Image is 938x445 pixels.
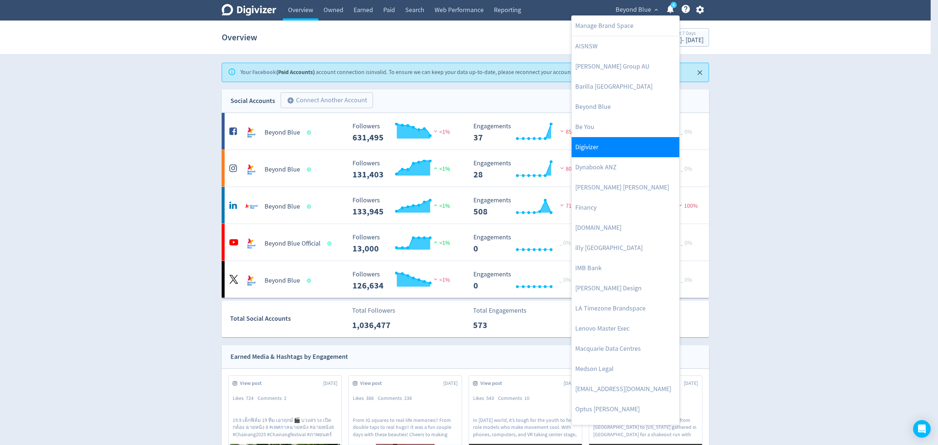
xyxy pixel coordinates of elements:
[572,56,679,77] a: [PERSON_NAME] Group AU
[572,319,679,339] a: Lenovo Master Exec
[913,420,931,438] div: Open Intercom Messenger
[572,298,679,319] a: LA Timezone Brandspace
[572,36,679,56] a: AISNSW
[572,157,679,177] a: Dynabook ANZ
[572,117,679,137] a: Be You
[572,278,679,298] a: [PERSON_NAME] Design
[572,97,679,117] a: Beyond Blue
[572,198,679,218] a: Financy
[572,399,679,419] a: Optus [PERSON_NAME]
[572,258,679,278] a: IMB Bank
[572,339,679,359] a: Macquarie Data Centres
[572,218,679,238] a: [DOMAIN_NAME]
[572,238,679,258] a: illy [GEOGRAPHIC_DATA]
[572,77,679,97] a: Barilla [GEOGRAPHIC_DATA]
[572,16,679,36] a: Manage Brand Space
[572,379,679,399] a: [EMAIL_ADDRESS][DOMAIN_NAME]
[572,359,679,379] a: Medson Legal
[572,177,679,198] a: [PERSON_NAME] [PERSON_NAME]
[572,419,679,440] a: Optus [PERSON_NAME]
[572,137,679,157] a: Digivizer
